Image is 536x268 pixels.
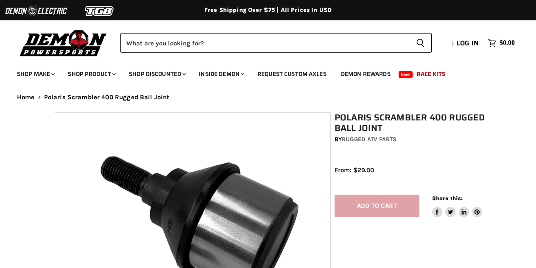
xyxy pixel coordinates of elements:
[193,65,249,83] a: Inside Demon
[335,166,374,174] span: From: $29.00
[432,195,463,201] span: Share this:
[251,65,333,83] a: Request Custom Axles
[335,112,485,134] h1: Polaris Scrambler 400 Rugged Ball Joint
[123,65,191,83] a: Shop Discounted
[11,65,60,83] a: Shop Make
[17,28,110,58] img: Demon Powersports
[410,65,452,83] a: Race Kits
[456,38,479,48] span: Log in
[11,62,513,83] ul: Main menu
[500,39,515,47] span: $0.00
[44,94,170,101] span: Polaris Scrambler 400 Rugged Ball Joint
[484,37,519,49] a: $0.00
[120,33,432,53] form: Product
[399,71,413,78] span: New!
[335,65,397,83] a: Demon Rewards
[61,65,121,83] a: Shop Product
[432,195,483,217] aside: Share this:
[409,33,432,53] button: Search
[335,135,485,144] div: by
[448,39,484,47] a: Log in
[68,3,131,19] img: TGB Logo 2
[342,136,396,143] a: Rugged ATV Parts
[4,3,68,19] img: Demon Electric Logo 2
[17,94,35,101] a: Home
[120,33,409,53] input: Search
